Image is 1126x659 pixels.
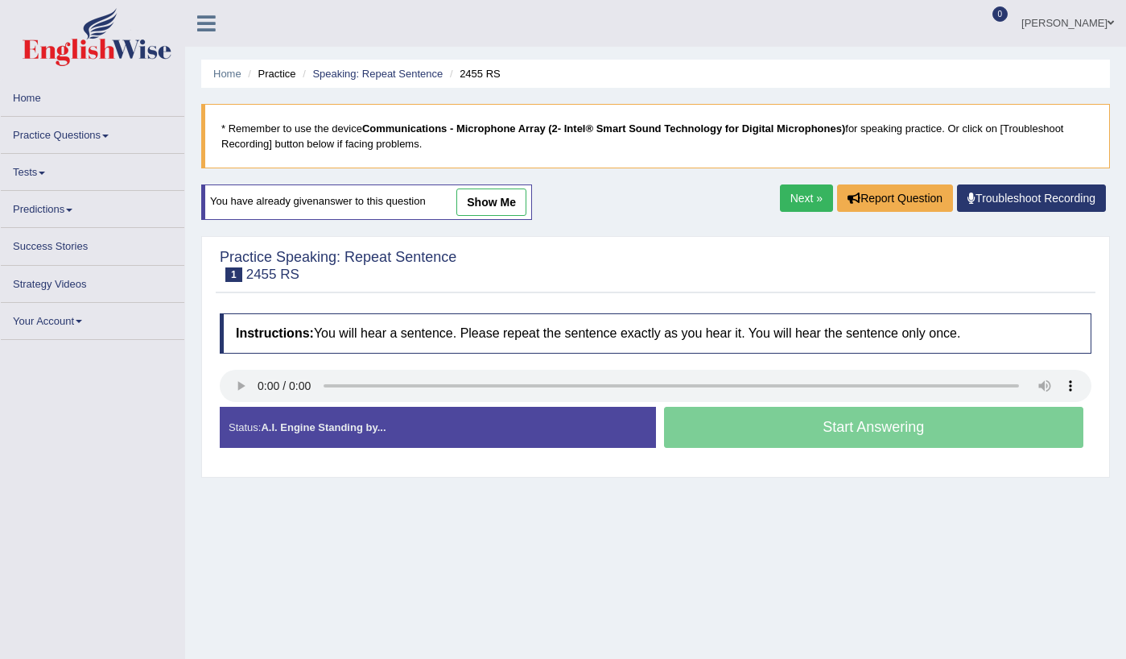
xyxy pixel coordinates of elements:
[446,66,501,81] li: 2455 RS
[201,184,532,220] div: You have already given answer to this question
[220,313,1091,354] h4: You will hear a sentence. Please repeat the sentence exactly as you hear it. You will hear the se...
[992,6,1008,22] span: 0
[201,104,1110,168] blockquote: * Remember to use the device for speaking practice. Or click on [Troubleshoot Recording] button b...
[236,326,314,340] b: Instructions:
[220,250,456,282] h2: Practice Speaking: Repeat Sentence
[1,191,184,222] a: Predictions
[220,407,656,448] div: Status:
[225,267,242,282] span: 1
[1,80,184,111] a: Home
[246,267,299,282] small: 2455 RS
[456,189,526,216] a: show me
[213,68,241,80] a: Home
[837,184,953,212] button: Report Question
[261,421,386,433] strong: A.I. Engine Standing by...
[244,66,295,81] li: Practice
[1,117,184,148] a: Practice Questions
[362,122,845,135] b: Communications - Microphone Array (2- Intel® Smart Sound Technology for Digital Microphones)
[1,154,184,185] a: Tests
[957,184,1106,212] a: Troubleshoot Recording
[780,184,833,212] a: Next »
[1,266,184,297] a: Strategy Videos
[1,303,184,334] a: Your Account
[1,228,184,259] a: Success Stories
[312,68,443,80] a: Speaking: Repeat Sentence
